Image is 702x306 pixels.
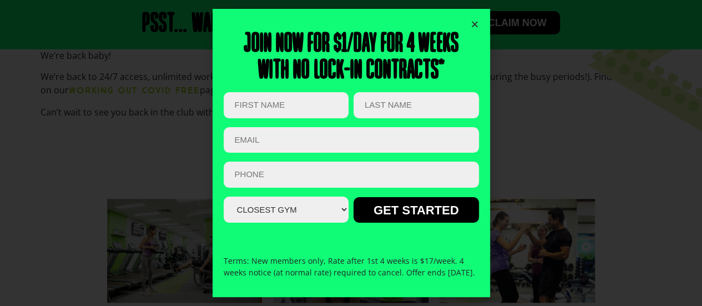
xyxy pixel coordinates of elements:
input: PHONE [224,162,479,188]
input: Email [224,127,479,153]
input: GET STARTED [353,197,478,223]
p: Terms: New members only, Rate after 1st 4 weeks is $17/week. 4 weeks notice (at normal rate) requ... [224,255,479,278]
input: LAST NAME [353,92,478,118]
a: Close [471,20,479,28]
input: FIRST NAME [224,92,349,118]
h2: Join now for $1/day for 4 weeks With no lock-in contracts* [224,31,479,84]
